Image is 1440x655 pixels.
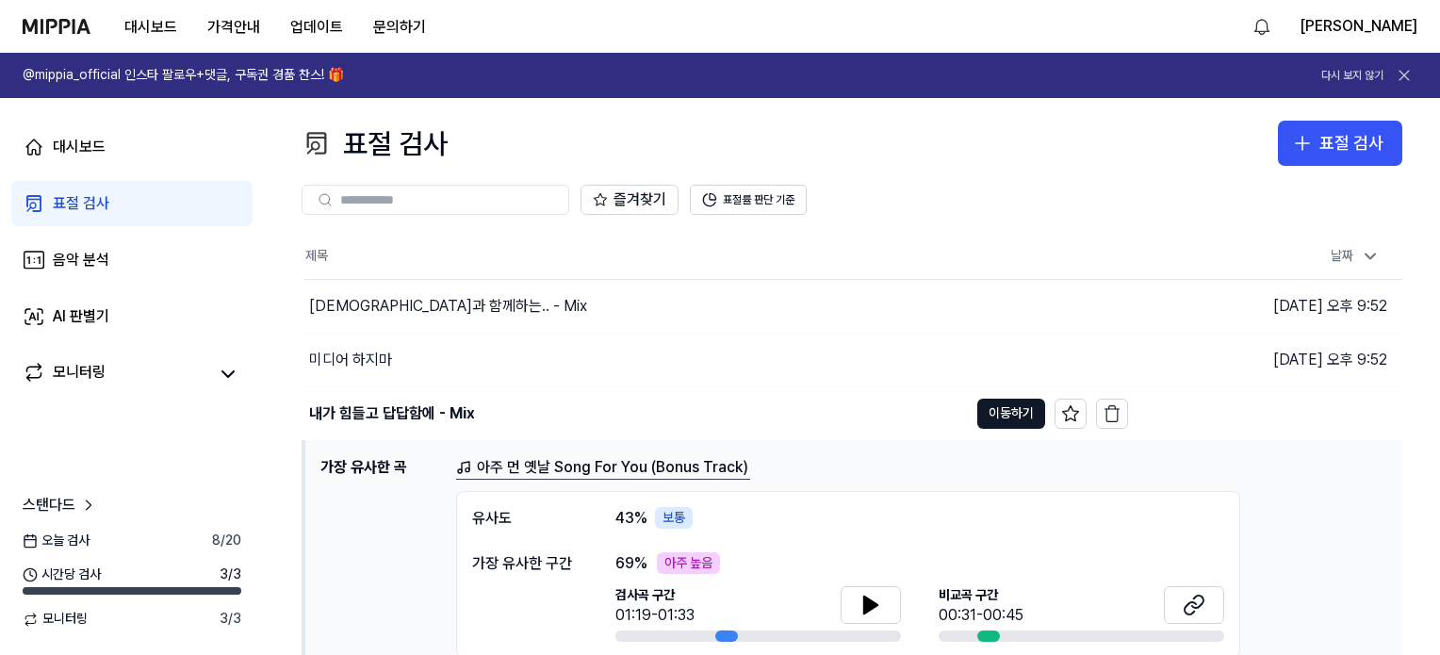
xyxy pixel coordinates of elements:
span: 모니터링 [23,610,88,629]
a: 스탠다드 [23,494,98,516]
div: 보통 [655,507,693,530]
div: 내가 힘들고 답답함에 - Mix [309,402,474,425]
span: 8 / 20 [212,532,241,550]
div: 아주 높음 [657,552,720,575]
td: [DATE] 오후 9:52 [1128,279,1403,333]
div: [DEMOGRAPHIC_DATA]과 함께하는.. - Mix [309,295,587,318]
a: 모니터링 [23,361,207,387]
h1: @mippia_official 인스타 팔로우+댓글, 구독권 경품 찬스! 🎁 [23,66,344,85]
td: [DATE] 오후 9:52 [1128,386,1403,440]
button: 문의하기 [358,8,441,46]
div: 표절 검사 [302,121,448,166]
span: 43 % [615,507,647,530]
a: AI 판별기 [11,294,253,339]
a: 업데이트 [275,1,358,53]
button: 이동하기 [977,399,1045,429]
div: 미디어 하지마 [309,349,392,371]
a: 대시보드 [11,124,253,170]
div: 표절 검사 [53,192,109,215]
div: 표절 검사 [1319,130,1383,157]
img: 알림 [1251,15,1273,38]
div: 유사도 [472,507,578,530]
th: 제목 [303,234,1128,279]
span: 시간당 검사 [23,565,101,584]
button: 표절 검사 [1278,121,1402,166]
span: 스탠다드 [23,494,75,516]
span: 3 / 3 [220,565,241,584]
div: 모니터링 [53,361,106,387]
a: 음악 분석 [11,237,253,283]
button: 표절률 판단 기준 [690,185,807,215]
div: 가장 유사한 구간 [472,552,578,575]
div: 00:31-00:45 [939,604,1023,627]
td: [DATE] 오후 9:52 [1128,333,1403,386]
div: AI 판별기 [53,305,109,328]
div: 01:19-01:33 [615,604,695,627]
img: logo [23,19,90,34]
span: 검사곡 구간 [615,586,695,605]
button: [PERSON_NAME] [1300,15,1417,38]
button: 다시 보지 않기 [1321,68,1383,84]
button: 대시보드 [109,8,192,46]
span: 3 / 3 [220,610,241,629]
button: 즐겨찾기 [581,185,679,215]
div: 음악 분석 [53,249,109,271]
a: 표절 검사 [11,181,253,226]
button: 업데이트 [275,8,358,46]
div: 날짜 [1323,241,1387,271]
div: 대시보드 [53,136,106,158]
span: 비교곡 구간 [939,586,1023,605]
span: 69 % [615,552,647,575]
button: 가격안내 [192,8,275,46]
a: 아주 먼 옛날 Song For You (Bonus Track) [456,456,750,480]
span: 오늘 검사 [23,532,90,550]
